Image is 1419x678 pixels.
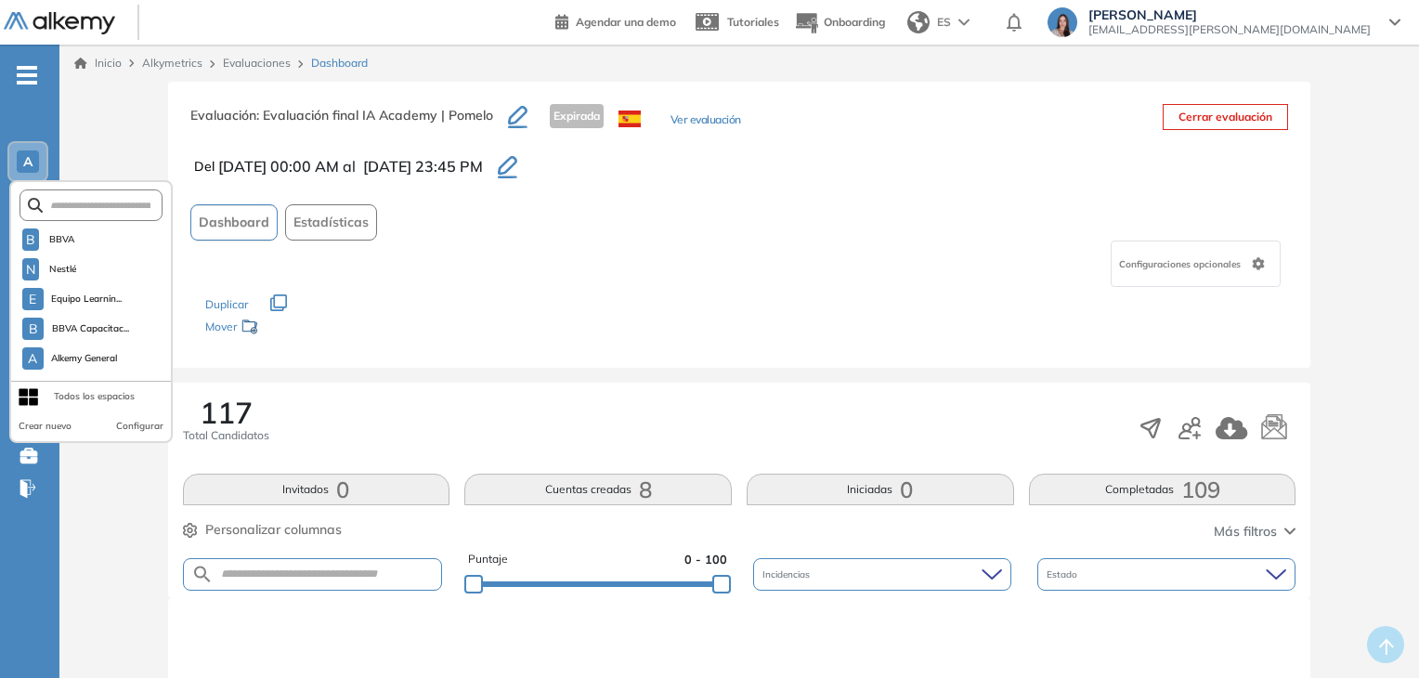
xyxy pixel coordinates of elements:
[26,262,35,277] span: N
[46,232,77,247] span: BBVA
[618,111,641,127] img: ESP
[116,419,163,434] button: Configurar
[191,563,214,586] img: SEARCH_ALT
[29,292,36,306] span: E
[1088,22,1371,37] span: [EMAIL_ADDRESS][PERSON_NAME][DOMAIN_NAME]
[794,3,885,43] button: Onboarding
[1163,104,1288,130] button: Cerrar evaluación
[183,474,450,505] button: Invitados0
[223,56,291,70] a: Evaluaciones
[576,15,676,29] span: Agendar una demo
[51,321,129,336] span: BBVA Capacitac...
[343,155,356,177] span: al
[51,351,118,366] span: Alkemy General
[23,154,33,169] span: A
[29,321,38,336] span: B
[285,204,377,241] button: Estadísticas
[1029,474,1296,505] button: Completadas109
[205,297,248,311] span: Duplicar
[1111,241,1281,287] div: Configuraciones opcionales
[293,213,369,232] span: Estadísticas
[19,419,72,434] button: Crear nuevo
[550,104,604,128] span: Expirada
[142,56,202,70] span: Alkymetrics
[205,520,342,540] span: Personalizar columnas
[958,19,970,26] img: arrow
[937,14,951,31] span: ES
[747,474,1014,505] button: Iniciadas0
[190,104,508,143] h3: Evaluación
[190,204,278,241] button: Dashboard
[183,427,269,444] span: Total Candidatos
[26,232,35,247] span: B
[256,107,493,124] span: : Evaluación final IA Academy | Pomelo
[194,157,215,176] span: Del
[28,351,37,366] span: A
[311,55,368,72] span: Dashboard
[4,12,115,35] img: Logo
[684,551,727,568] span: 0 - 100
[555,9,676,32] a: Agendar una demo
[1088,7,1371,22] span: [PERSON_NAME]
[46,262,79,277] span: Nestlé
[218,155,339,177] span: [DATE] 00:00 AM
[753,558,1011,591] div: Incidencias
[1214,522,1277,541] span: Más filtros
[1119,257,1244,271] span: Configuraciones opcionales
[183,520,342,540] button: Personalizar columnas
[1326,589,1419,678] iframe: Chat Widget
[762,567,814,581] span: Incidencias
[464,474,732,505] button: Cuentas creadas8
[1326,589,1419,678] div: Widget de chat
[727,15,779,29] span: Tutoriales
[363,155,483,177] span: [DATE] 23:45 PM
[205,311,391,346] div: Mover
[200,398,253,427] span: 117
[670,111,741,131] button: Ver evaluación
[199,213,269,232] span: Dashboard
[1037,558,1295,591] div: Estado
[74,55,122,72] a: Inicio
[54,389,135,404] div: Todos los espacios
[17,73,37,77] i: -
[1047,567,1081,581] span: Estado
[824,15,885,29] span: Onboarding
[51,292,123,306] span: Equipo Learnin...
[1214,522,1295,541] button: Más filtros
[468,551,508,568] span: Puntaje
[907,11,930,33] img: world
